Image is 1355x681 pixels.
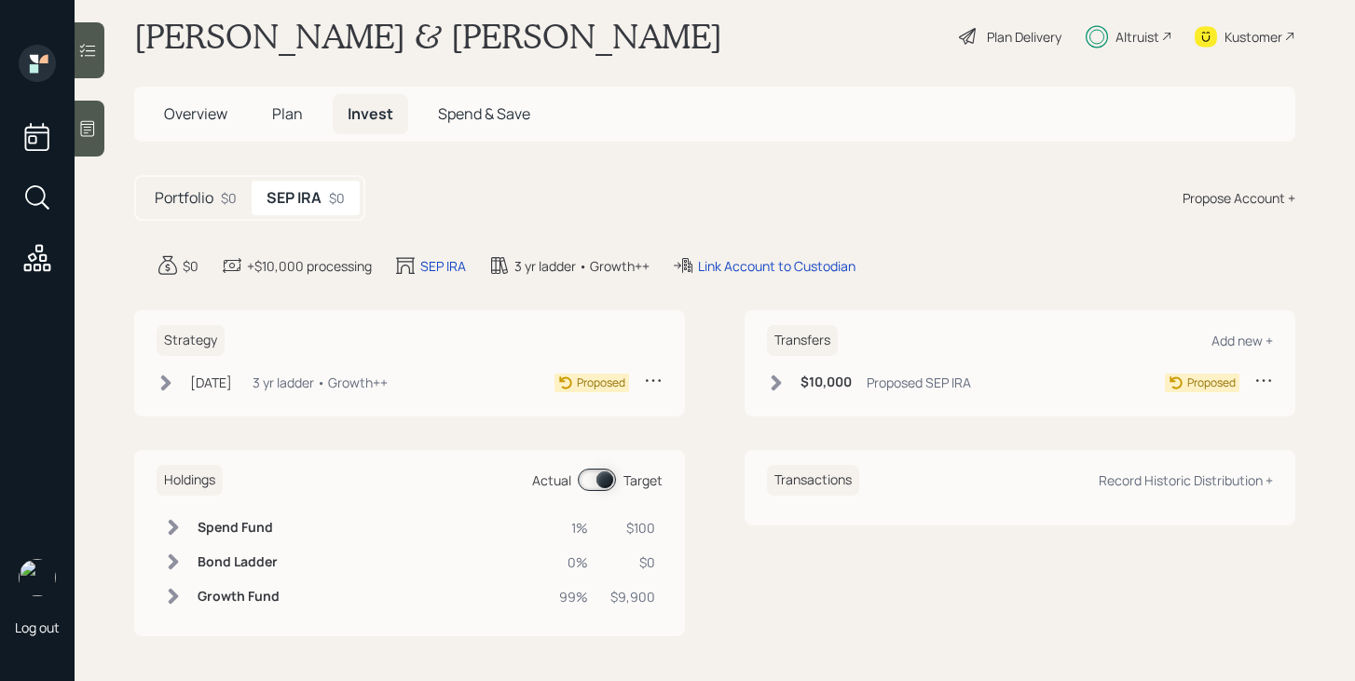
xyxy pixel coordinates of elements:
[514,256,650,276] div: 3 yr ladder • Growth++
[767,465,859,496] h6: Transactions
[1211,332,1273,349] div: Add new +
[183,256,198,276] div: $0
[247,256,372,276] div: +$10,000 processing
[610,518,655,538] div: $100
[134,16,722,57] h1: [PERSON_NAME] & [PERSON_NAME]
[267,189,322,207] h5: SEP IRA
[198,520,280,536] h6: Spend Fund
[15,619,60,636] div: Log out
[610,587,655,606] div: $9,900
[190,373,232,392] div: [DATE]
[348,103,393,124] span: Invest
[253,373,388,392] div: 3 yr ladder • Growth++
[19,559,56,596] img: michael-russo-headshot.png
[559,552,588,572] div: 0%
[438,103,530,124] span: Spend & Save
[1115,27,1159,47] div: Altruist
[559,518,588,538] div: 1%
[198,589,280,605] h6: Growth Fund
[1099,471,1273,489] div: Record Historic Distribution +
[420,256,466,276] div: SEP IRA
[329,188,345,208] div: $0
[987,27,1061,47] div: Plan Delivery
[623,470,663,490] div: Target
[1183,188,1295,208] div: Propose Account +
[155,189,213,207] h5: Portfolio
[157,325,225,356] h6: Strategy
[272,103,303,124] span: Plan
[867,373,971,392] div: Proposed SEP IRA
[610,552,655,572] div: $0
[157,465,223,496] h6: Holdings
[1187,375,1236,391] div: Proposed
[767,325,838,356] h6: Transfers
[198,554,280,570] h6: Bond Ladder
[801,375,852,390] h6: $10,000
[698,256,855,276] div: Link Account to Custodian
[532,470,571,490] div: Actual
[559,587,588,606] div: 99%
[1225,27,1282,47] div: Kustomer
[221,188,237,208] div: $0
[577,375,625,391] div: Proposed
[164,103,227,124] span: Overview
